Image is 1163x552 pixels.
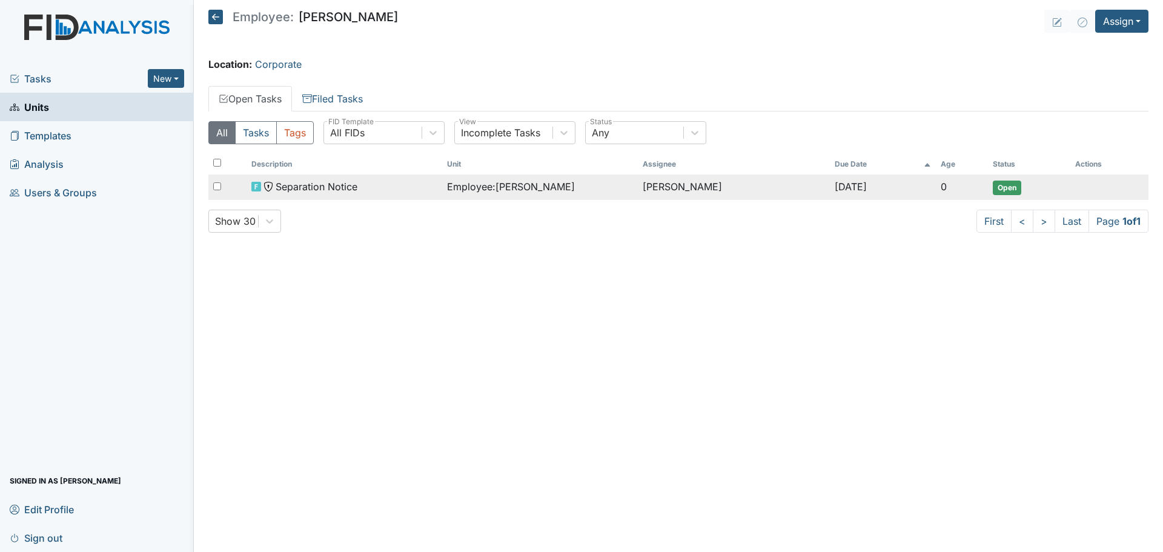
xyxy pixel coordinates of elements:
[976,210,1012,233] a: First
[235,121,277,144] button: Tasks
[638,175,830,200] td: [PERSON_NAME]
[208,86,292,111] a: Open Tasks
[1011,210,1033,233] a: <
[976,210,1148,233] nav: task-pagination
[10,126,71,145] span: Templates
[10,98,49,116] span: Units
[208,121,314,144] div: Type filter
[148,69,184,88] button: New
[638,154,830,175] th: Assignee
[1095,10,1148,33] button: Assign
[447,179,575,194] span: Employee : [PERSON_NAME]
[330,125,365,140] div: All FIDs
[461,125,540,140] div: Incomplete Tasks
[208,10,398,24] h5: [PERSON_NAME]
[208,121,236,144] button: All
[292,86,373,111] a: Filed Tasks
[208,58,252,70] strong: Location:
[941,181,947,193] span: 0
[1033,210,1055,233] a: >
[10,155,64,173] span: Analysis
[10,71,148,86] a: Tasks
[10,471,121,490] span: Signed in as [PERSON_NAME]
[1122,215,1141,227] strong: 1 of 1
[936,154,988,175] th: Toggle SortBy
[215,214,256,228] div: Show 30
[1088,210,1148,233] span: Page
[10,500,74,519] span: Edit Profile
[208,121,1148,233] div: Open Tasks
[10,183,97,202] span: Users & Groups
[442,154,638,175] th: Toggle SortBy
[1070,154,1131,175] th: Actions
[830,154,936,175] th: Toggle SortBy
[255,58,302,70] a: Corporate
[233,11,294,23] span: Employee:
[1055,210,1089,233] a: Last
[247,154,442,175] th: Toggle SortBy
[988,154,1070,175] th: Toggle SortBy
[835,181,867,193] span: [DATE]
[213,159,221,167] input: Toggle All Rows Selected
[592,125,609,140] div: Any
[276,179,357,194] span: Separation Notice
[993,181,1021,195] span: Open
[276,121,314,144] button: Tags
[10,528,62,547] span: Sign out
